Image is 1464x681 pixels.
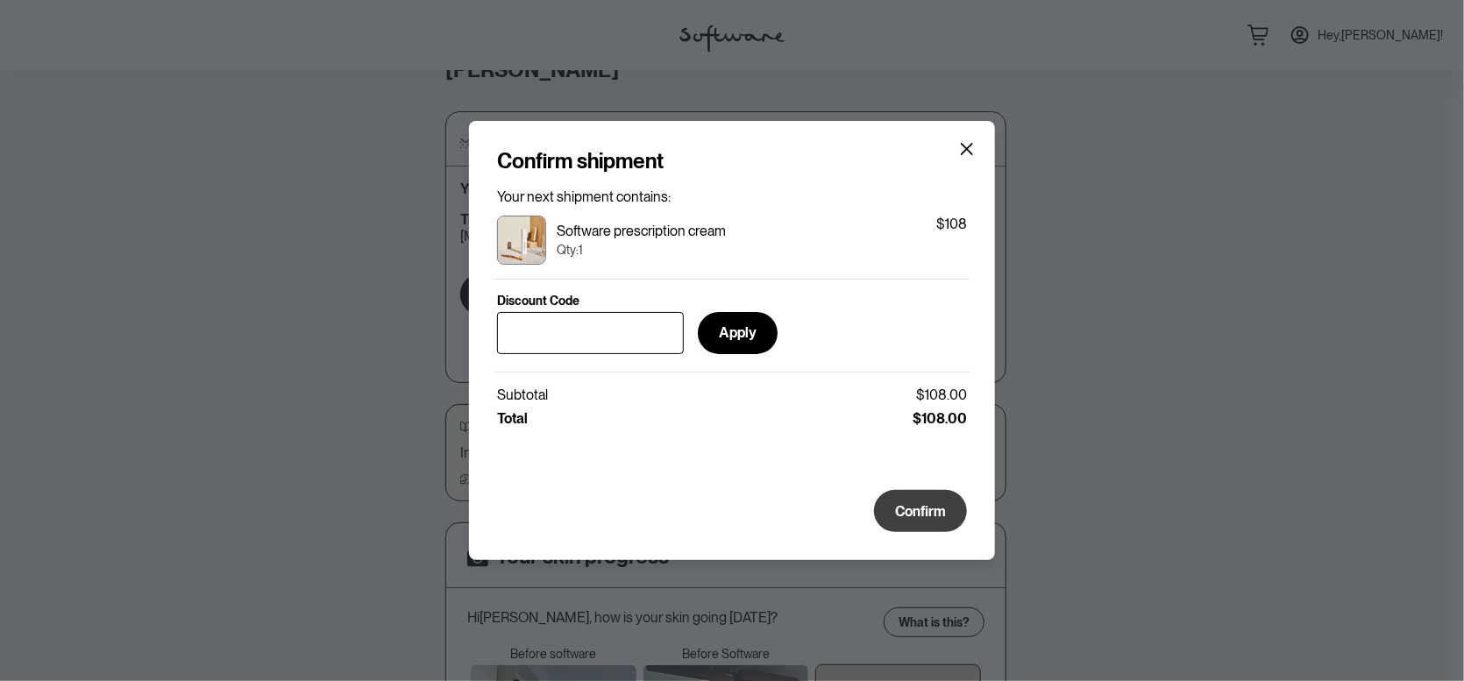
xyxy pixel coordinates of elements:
[497,188,967,205] p: Your next shipment contains:
[497,294,579,309] p: Discount Code
[497,410,528,427] p: Total
[698,312,778,354] button: Apply
[557,243,726,258] p: Qty: 1
[960,142,974,156] button: Close
[497,149,664,174] h4: Confirm shipment
[916,387,967,403] p: $108.00
[895,503,946,520] span: Confirm
[936,216,967,265] p: $108
[913,410,967,427] p: $108.00
[557,223,726,239] p: Software prescription cream
[497,216,546,265] img: ckrjxa58r00013h5xwe9s3e5z.jpg
[497,387,548,403] p: Subtotal
[874,490,967,532] button: Confirm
